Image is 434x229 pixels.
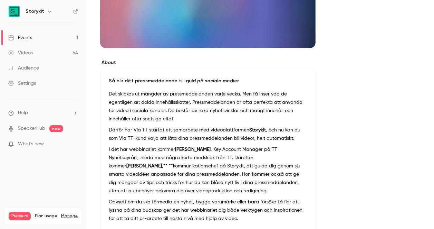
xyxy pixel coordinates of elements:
[18,109,28,117] span: Help
[8,34,32,41] div: Events
[49,125,63,132] span: new
[8,49,33,56] div: Videos
[175,147,211,152] strong: [PERSON_NAME]
[35,213,57,219] span: Plan usage
[8,80,36,87] div: Settings
[70,141,78,147] iframe: Noticeable Trigger
[8,109,78,117] li: help-dropdown-opener
[9,212,31,220] span: Premium
[26,8,44,15] h6: Storykit
[109,198,307,223] p: Oavsett om du ska förmedla en nyhet, bygga varumärke eller bara försöka få fler att lyssna på din...
[18,125,45,132] a: SpeakerHub
[109,77,307,84] p: Så blir ditt pressmeddelande till guld på sociala medier
[61,213,78,219] a: Manage
[126,164,162,168] strong: [PERSON_NAME]
[249,128,266,132] strong: Storykit
[109,145,307,195] p: I det här webbinariet kommer , Key Account Manager på TT Nyhetsbyrån, inleda med några korta meds...
[9,6,20,17] img: Storykit
[100,59,316,66] label: About
[109,90,307,123] p: Det skickas ut mängder av pressmeddelanden varje vecka. Men få inser vad de egentligen är: dolda ...
[8,65,39,72] div: Audience
[18,140,44,148] span: What's new
[109,126,307,143] p: Därför har Via TT startat ett samarbete med videoplattformen , och nu kan du som Via TT-kund välj...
